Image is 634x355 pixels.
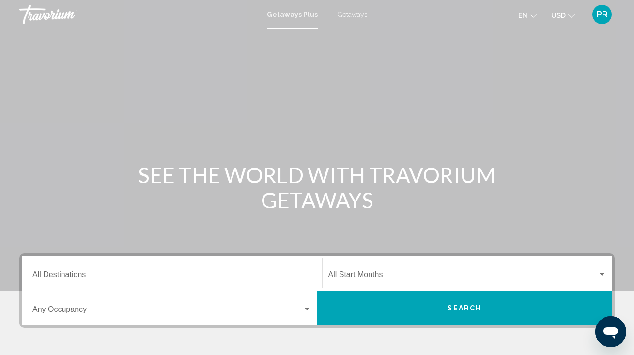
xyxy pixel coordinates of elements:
[551,8,575,22] button: Change currency
[518,8,537,22] button: Change language
[595,316,626,347] iframe: Button to launch messaging window
[136,162,499,213] h1: SEE THE WORLD WITH TRAVORIUM GETAWAYS
[19,5,257,24] a: Travorium
[597,10,608,19] span: PR
[518,12,527,19] span: en
[448,305,481,312] span: Search
[267,11,318,18] a: Getaways Plus
[589,4,615,25] button: User Menu
[317,291,613,325] button: Search
[551,12,566,19] span: USD
[337,11,368,18] a: Getaways
[22,256,612,325] div: Search widget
